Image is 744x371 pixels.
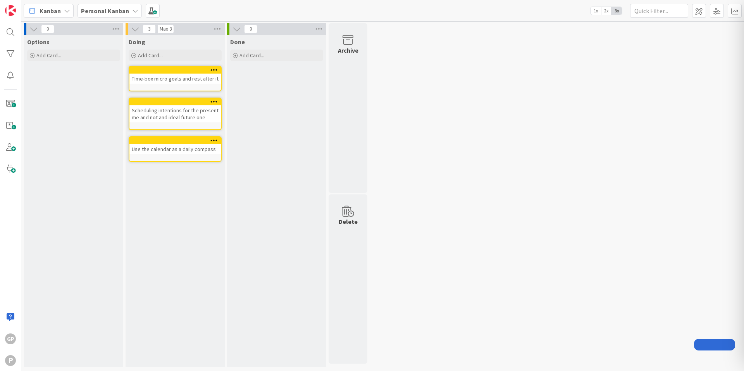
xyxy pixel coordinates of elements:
[5,5,16,16] img: Visit kanbanzone.com
[239,52,264,59] span: Add Card...
[36,52,61,59] span: Add Card...
[338,46,358,55] div: Archive
[339,217,358,226] div: Delete
[129,74,221,84] div: Time-box micro goals and rest after it
[40,6,61,15] span: Kanban
[244,24,257,34] span: 0
[129,98,221,122] div: Scheduling intentions for the present me and not and ideal future one
[129,137,221,154] div: Use the calendar as a daily compass
[630,4,688,18] input: Quick Filter...
[5,355,16,366] div: P
[129,66,222,91] a: Time-box micro goals and rest after it
[129,144,221,154] div: Use the calendar as a daily compass
[591,7,601,15] span: 1x
[601,7,611,15] span: 2x
[129,98,222,130] a: Scheduling intentions for the present me and not and ideal future one
[611,7,622,15] span: 3x
[129,67,221,84] div: Time-box micro goals and rest after it
[230,38,245,46] span: Done
[160,27,172,31] div: Max 3
[129,105,221,122] div: Scheduling intentions for the present me and not and ideal future one
[41,24,54,34] span: 0
[81,7,129,15] b: Personal Kanban
[5,333,16,344] div: GP
[129,38,145,46] span: Doing
[129,136,222,162] a: Use the calendar as a daily compass
[27,38,50,46] span: Options
[143,24,156,34] span: 3
[138,52,163,59] span: Add Card...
